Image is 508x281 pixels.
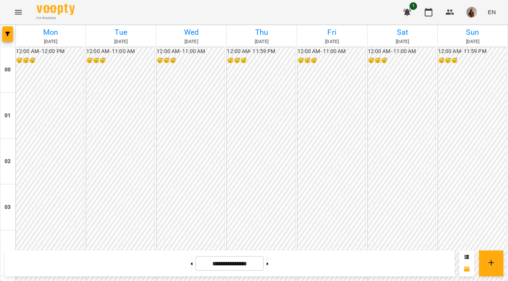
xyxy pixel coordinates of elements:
[228,26,295,38] h6: Thu
[157,57,225,65] h6: 😴😴😴
[409,2,417,10] span: 1
[466,7,477,18] img: 3ce433daf340da6b7c5881d4c37f3cdb.png
[5,66,11,74] h6: 00
[438,47,506,56] h6: 12:00 AM - 11:59 PM
[17,26,84,38] h6: Mon
[439,26,506,38] h6: Sun
[298,47,366,56] h6: 12:00 AM - 11:00 AM
[485,5,499,19] button: EN
[227,47,295,56] h6: 12:00 AM - 11:59 PM
[16,47,84,56] h6: 12:00 AM - 12:00 PM
[9,3,28,21] button: Menu
[368,57,436,65] h6: 😴😴😴
[37,16,75,21] span: For Business
[298,57,366,65] h6: 😴😴😴
[17,38,84,45] h6: [DATE]
[87,38,155,45] h6: [DATE]
[5,157,11,166] h6: 02
[157,47,225,56] h6: 12:00 AM - 11:00 AM
[227,57,295,65] h6: 😴😴😴
[86,47,154,56] h6: 12:00 AM - 11:00 AM
[298,26,366,38] h6: Fri
[86,57,154,65] h6: 😴😴😴
[369,38,436,45] h6: [DATE]
[5,111,11,120] h6: 01
[87,26,155,38] h6: Tue
[228,38,295,45] h6: [DATE]
[439,38,506,45] h6: [DATE]
[16,57,84,65] h6: 😴😴😴
[157,38,225,45] h6: [DATE]
[37,4,75,15] img: Voopty Logo
[369,26,436,38] h6: Sat
[298,38,366,45] h6: [DATE]
[488,8,496,16] span: EN
[438,57,506,65] h6: 😴😴😴
[368,47,436,56] h6: 12:00 AM - 11:00 AM
[157,26,225,38] h6: Wed
[5,203,11,212] h6: 03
